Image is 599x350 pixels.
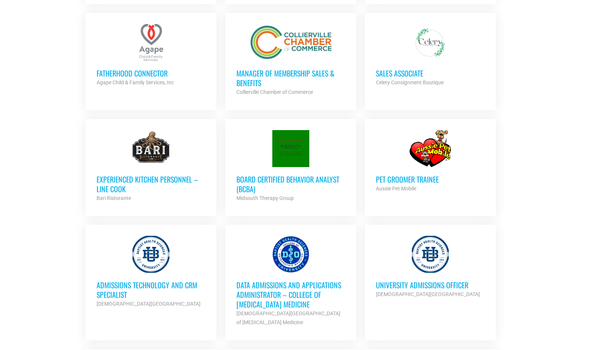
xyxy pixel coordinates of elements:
a: Manager of Membership Sales & Benefits Collierville Chamber of Commerce [225,13,356,108]
strong: Aussie Pet Mobile [376,186,416,191]
strong: [DEMOGRAPHIC_DATA][GEOGRAPHIC_DATA] [376,291,480,297]
a: Pet Groomer Trainee Aussie Pet Mobile [365,119,496,204]
a: Experienced Kitchen Personnel – Line Cook Bari Ristorante [85,119,216,214]
a: Sales Associate Celery Consignment Boutique [365,13,496,98]
h3: Data Admissions and Applications Administrator – College of [MEDICAL_DATA] Medicine [236,280,345,309]
strong: Bari Ristorante [97,195,131,201]
a: Data Admissions and Applications Administrator – College of [MEDICAL_DATA] Medicine [DEMOGRAPHIC_... [225,225,356,338]
h3: Experienced Kitchen Personnel – Line Cook [97,174,205,194]
a: Fatherhood Connector Agape Child & Family Services, Inc [85,13,216,98]
h3: Sales Associate [376,68,485,78]
strong: Celery Consignment Boutique [376,79,444,85]
h3: Board Certified Behavior Analyst (BCBA) [236,174,345,194]
strong: [DEMOGRAPHIC_DATA][GEOGRAPHIC_DATA] of [MEDICAL_DATA] Medicine [236,310,340,325]
a: University Admissions Officer [DEMOGRAPHIC_DATA][GEOGRAPHIC_DATA] [365,225,496,310]
h3: Pet Groomer Trainee [376,174,485,184]
h3: Admissions Technology and CRM Specialist [97,280,205,299]
h3: Fatherhood Connector [97,68,205,78]
strong: [DEMOGRAPHIC_DATA][GEOGRAPHIC_DATA] [97,301,201,307]
a: Board Certified Behavior Analyst (BCBA) Midsouth Therapy Group [225,119,356,214]
h3: University Admissions Officer [376,280,485,290]
strong: Collierville Chamber of Commerce [236,89,313,95]
a: Admissions Technology and CRM Specialist [DEMOGRAPHIC_DATA][GEOGRAPHIC_DATA] [85,225,216,319]
strong: Agape Child & Family Services, Inc [97,79,174,85]
strong: Midsouth Therapy Group [236,195,294,201]
h3: Manager of Membership Sales & Benefits [236,68,345,88]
